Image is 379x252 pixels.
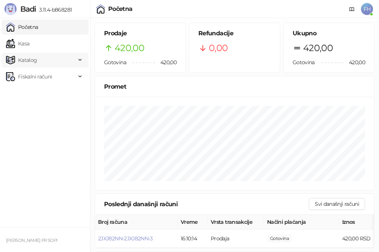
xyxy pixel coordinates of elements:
span: FH [361,3,373,15]
span: 420,00 [155,58,177,66]
span: 0,00 [209,41,228,55]
span: 420,00 [303,41,333,55]
th: Vrsta transakcije [208,215,264,229]
img: Logo [5,3,17,15]
span: Fiskalni računi [18,69,52,84]
a: Dokumentacija [346,3,358,15]
small: [PERSON_NAME] PR SOPI [6,238,58,243]
span: 3.11.4-b868281 [36,6,72,13]
a: Kasa [6,36,29,51]
button: 2JXJ82NN-2JXJ82NN-3 [98,235,153,242]
span: Katalog [18,53,37,68]
span: 420,00 [115,41,144,55]
span: 420,00 [344,58,365,66]
div: Promet [104,82,365,91]
button: Svi današnji računi [309,198,365,210]
td: Prodaja [208,229,264,248]
h5: Refundacije [198,29,271,38]
h5: Prodaje [104,29,177,38]
th: Broj računa [95,215,178,229]
div: Početna [108,6,133,12]
span: Gotovina [293,59,315,66]
td: 16:10:14 [178,229,208,248]
span: Gotovina [104,59,126,66]
div: Poslednji današnji računi [104,199,309,209]
span: Badi [20,5,36,14]
span: 420,00 [267,234,292,243]
a: Početna [6,20,38,35]
th: Načini plaćanja [264,215,339,229]
h5: Ukupno [293,29,365,38]
th: Vreme [178,215,208,229]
